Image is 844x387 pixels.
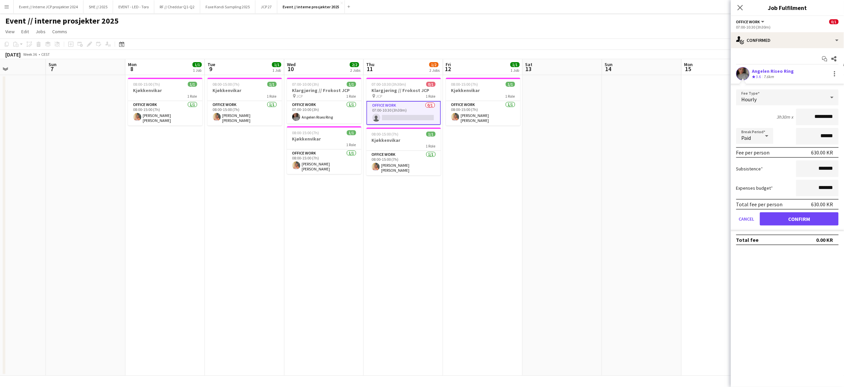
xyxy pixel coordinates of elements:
[36,29,46,35] span: Jobs
[14,0,83,13] button: Event // Interne JCP prosjekter 2024
[213,82,240,87] span: 08:00-15:00 (7h)
[128,78,203,126] div: 08:00-15:00 (7h)1/1Kjøkkenvikar1 RoleOffice work1/108:00-15:00 (7h)[PERSON_NAME] [PERSON_NAME]
[445,65,451,73] span: 12
[350,62,359,67] span: 2/2
[49,61,57,67] span: Sun
[286,65,296,73] span: 10
[267,82,277,87] span: 1/1
[292,82,319,87] span: 07:00-10:00 (3h)
[50,27,70,36] a: Comms
[525,61,533,67] span: Sat
[366,61,375,67] span: Thu
[193,62,202,67] span: 1/1
[684,61,693,67] span: Mon
[829,19,839,24] span: 0/1
[506,82,515,87] span: 1/1
[128,101,203,126] app-card-role: Office work1/108:00-15:00 (7h)[PERSON_NAME] [PERSON_NAME]
[683,65,693,73] span: 15
[5,29,15,35] span: View
[376,94,382,99] span: JCP
[372,132,399,137] span: 08:00-15:00 (7h)
[426,82,436,87] span: 0/1
[366,128,441,175] app-job-card: 08:00-15:00 (7h)1/1Kjøkkenvikar1 RoleOffice work1/108:00-15:00 (7h)[PERSON_NAME] [PERSON_NAME]
[347,130,356,135] span: 1/1
[5,16,119,26] h1: Event // interne prosjekter 2025
[347,142,356,147] span: 1 Role
[347,82,356,87] span: 1/1
[297,94,303,99] span: JCP
[366,101,441,125] app-card-role: Office work0/107:00-10:30 (3h30m)
[287,136,361,142] h3: Kjøkkenvikar
[267,94,277,99] span: 1 Role
[350,68,360,73] div: 2 Jobs
[287,78,361,124] app-job-card: 07:00-10:00 (3h)1/1Klargjøring // Frokost JCP JCP1 RoleOffice work1/107:00-10:00 (3h)Angelen Rise...
[188,82,197,87] span: 1/1
[742,135,751,141] span: Paid
[605,61,613,67] span: Sun
[756,74,761,79] span: 3.6
[41,52,50,57] div: CEST
[763,74,775,80] div: 7.6km
[366,78,441,125] app-job-card: 07:00-10:30 (3h30m)0/1Klargjøring // Frokost JCP JCP1 RoleOffice work0/107:00-10:30 (3h30m)
[731,32,844,48] div: Confirmed
[83,0,113,13] button: SHE // 2025
[5,51,21,58] div: [DATE]
[446,78,520,126] app-job-card: 08:00-15:00 (7h)1/1Kjøkkenvikar1 RoleOffice work1/108:00-15:00 (7h)[PERSON_NAME] [PERSON_NAME]
[510,62,520,67] span: 1/1
[3,27,17,36] a: View
[347,94,356,99] span: 1 Role
[113,0,154,13] button: EVENT - LED - Toro
[736,201,783,208] div: Total fee per person
[287,149,361,174] app-card-role: Office work1/108:00-15:00 (7h)[PERSON_NAME] [PERSON_NAME]
[742,96,757,103] span: Hourly
[816,237,833,243] div: 0.00 KR
[287,61,296,67] span: Wed
[731,3,844,12] h3: Job Fulfilment
[366,151,441,175] app-card-role: Office work1/108:00-15:00 (7h)[PERSON_NAME] [PERSON_NAME]
[21,29,29,35] span: Edit
[277,0,345,13] button: Event // interne prosjekter 2025
[811,201,833,208] div: 630.00 KR
[736,212,757,226] button: Cancel
[426,94,436,99] span: 1 Role
[505,94,515,99] span: 1 Role
[760,212,839,226] button: Confirm
[426,132,436,137] span: 1/1
[48,65,57,73] span: 7
[446,61,451,67] span: Fri
[208,61,215,67] span: Tue
[736,237,759,243] div: Total fee
[22,52,39,57] span: Week 36
[272,68,281,73] div: 1 Job
[736,185,773,191] label: Expenses budget
[451,82,478,87] span: 08:00-15:00 (7h)
[736,25,839,30] div: 07:00-10:30 (3h30m)
[272,62,281,67] span: 1/1
[128,61,137,67] span: Mon
[811,149,833,156] div: 630.00 KR
[287,126,361,174] app-job-card: 08:00-15:00 (7h)1/1Kjøkkenvikar1 RoleOffice work1/108:00-15:00 (7h)[PERSON_NAME] [PERSON_NAME]
[19,27,32,36] a: Edit
[208,101,282,126] app-card-role: Office work1/108:00-15:00 (7h)[PERSON_NAME] [PERSON_NAME]
[430,68,440,73] div: 2 Jobs
[200,0,255,13] button: Faxe Kondi Sampling 2025
[446,101,520,126] app-card-role: Office work1/108:00-15:00 (7h)[PERSON_NAME] [PERSON_NAME]
[133,82,160,87] span: 08:00-15:00 (7h)
[426,144,436,148] span: 1 Role
[287,101,361,124] app-card-role: Office work1/107:00-10:00 (3h)Angelen Riseo Ring
[127,65,137,73] span: 8
[524,65,533,73] span: 13
[208,78,282,126] app-job-card: 08:00-15:00 (7h)1/1Kjøkkenvikar1 RoleOffice work1/108:00-15:00 (7h)[PERSON_NAME] [PERSON_NAME]
[736,19,766,24] button: Office work
[52,29,67,35] span: Comms
[366,87,441,93] h3: Klargjøring // Frokost JCP
[207,65,215,73] span: 9
[287,87,361,93] h3: Klargjøring // Frokost JCP
[604,65,613,73] span: 14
